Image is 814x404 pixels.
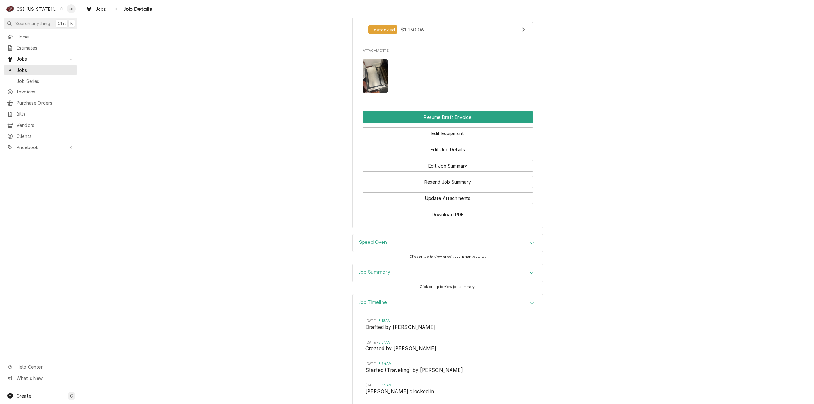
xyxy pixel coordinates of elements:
span: Event String [365,366,530,375]
span: Jobs [17,67,74,73]
a: Jobs [4,65,77,75]
span: Ctrl [58,20,66,27]
button: Accordion Details Expand Trigger [353,294,543,312]
span: Jobs [95,6,106,12]
a: Job Series [4,76,77,86]
h3: Job Timeline [359,299,387,305]
span: Timestamp [365,318,530,324]
a: Go to Jobs [4,54,77,64]
a: Clients [4,131,77,141]
em: 8:35AM [378,383,392,387]
div: Attachments [363,48,533,98]
div: Button Group Row [363,172,533,188]
li: Event [365,361,530,383]
a: View Purchase Order [363,22,533,38]
span: Job Series [17,78,74,85]
span: Create [17,393,31,399]
span: Purchase Orders [17,99,74,106]
h3: Job Summary [359,269,390,275]
a: Home [4,31,77,42]
button: Update Attachments [363,192,533,204]
span: Pricebook [17,144,65,151]
div: Button Group [363,111,533,220]
em: 8:31AM [378,340,391,345]
a: Go to Pricebook [4,142,77,153]
button: Accordion Details Expand Trigger [353,234,543,252]
a: Estimates [4,43,77,53]
button: Resume Draft Invoice [363,111,533,123]
span: Search anything [15,20,50,27]
li: Event [365,340,530,361]
div: Button Group Row [363,204,533,220]
span: Event String [365,345,530,354]
div: Button Group Row [363,155,533,172]
span: Home [17,33,74,40]
span: Attachments [363,54,533,98]
a: Invoices [4,86,77,97]
button: Edit Equipment [363,127,533,139]
span: Invoices [17,88,74,95]
div: Job Summary [352,264,543,282]
div: Accordion Header [353,264,543,282]
a: Go to What's New [4,373,77,383]
span: Click or tap to view job summary. [420,285,476,289]
span: Estimates [17,45,74,51]
span: C [70,393,73,399]
span: Bills [17,111,74,117]
span: What's New [17,375,73,381]
a: Vendors [4,120,77,130]
div: Unstocked [368,25,397,34]
li: Event [365,383,530,404]
span: Jobs [17,56,65,62]
span: Timestamp [365,361,530,366]
button: Navigate back [112,4,122,14]
div: Button Group Row [363,139,533,155]
div: C [6,4,15,13]
span: Timestamp [365,383,530,388]
a: Bills [4,109,77,119]
div: Kelsey Hetlage's Avatar [67,4,76,13]
button: Edit Job Details [363,144,533,155]
span: Help Center [17,364,73,370]
h3: Speed Oven [359,239,387,245]
div: Purchase Orders [363,13,533,40]
div: CSI [US_STATE][GEOGRAPHIC_DATA] [17,6,59,12]
div: Accordion Header [353,294,543,312]
button: Download PDF [363,209,533,220]
em: 8:18AM [378,319,391,323]
li: Event [365,318,530,340]
img: XwyZSA7vRo2UsdolVDKB [363,59,388,93]
button: Resend Job Summary [363,176,533,188]
span: Click or tap to view or edit equipment details. [410,255,486,259]
span: Timestamp [365,340,530,345]
em: 8:34AM [378,362,392,366]
span: Job Details [122,5,152,13]
span: Vendors [17,122,74,128]
div: CSI Kansas City's Avatar [6,4,15,13]
button: Accordion Details Expand Trigger [353,264,543,282]
a: Go to Help Center [4,362,77,372]
span: Event String [365,324,530,332]
span: Clients [17,133,74,140]
button: Edit Job Summary [363,160,533,172]
span: Event String [365,388,530,397]
span: Attachments [363,48,533,53]
div: Button Group Row [363,123,533,139]
div: Button Group Row [363,111,533,123]
a: Purchase Orders [4,98,77,108]
span: $1,130.06 [400,26,424,33]
a: Jobs [83,4,109,14]
button: Search anythingCtrlK [4,18,77,29]
div: KH [67,4,76,13]
span: K [70,20,73,27]
div: Button Group Row [363,188,533,204]
div: Accordion Header [353,234,543,252]
div: Speed Oven [352,234,543,252]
